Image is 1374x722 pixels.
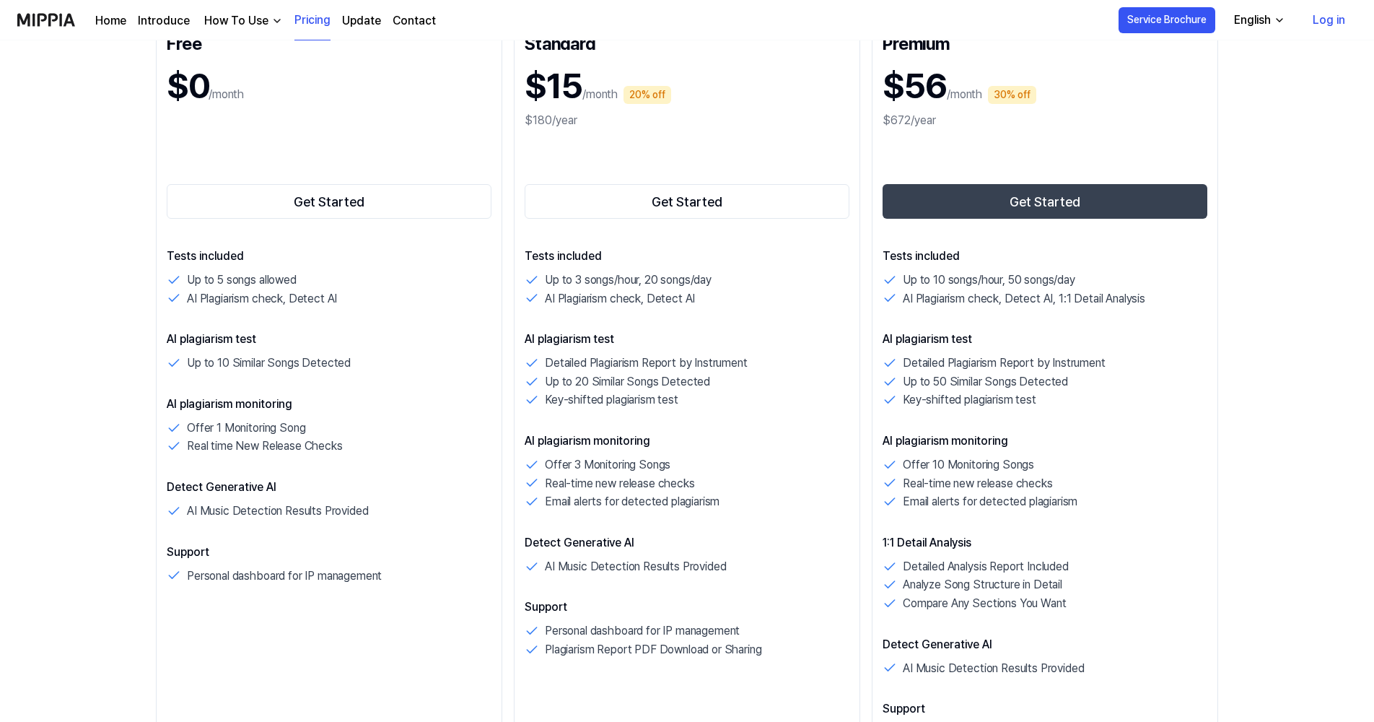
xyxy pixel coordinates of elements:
div: $180/year [525,112,849,129]
p: Up to 20 Similar Songs Detected [545,373,710,391]
button: Service Brochure [1119,7,1215,33]
h1: $56 [883,60,947,112]
p: AI Plagiarism check, Detect AI, 1:1 Detail Analysis [903,290,1145,308]
p: Key-shifted plagiarism test [545,391,678,409]
p: /month [582,86,618,103]
h1: $0 [167,60,209,112]
p: Support [525,599,849,616]
p: AI plagiarism monitoring [525,432,849,450]
img: down [271,15,283,27]
p: Personal dashboard for IP management [187,567,382,586]
div: Premium [883,31,1207,54]
button: Get Started [883,184,1207,219]
p: Support [883,700,1207,718]
button: How To Use [201,12,283,30]
a: Get Started [525,181,849,222]
p: AI plagiarism test [167,331,491,348]
p: Key-shifted plagiarism test [903,391,1036,409]
a: Pricing [294,1,331,40]
a: Contact [393,12,436,30]
p: Real-time new release checks [545,474,695,493]
p: Email alerts for detected plagiarism [903,492,1077,511]
p: Real-time new release checks [903,474,1053,493]
p: /month [947,86,982,103]
button: Get Started [525,184,849,219]
p: Compare Any Sections You Want [903,594,1066,613]
button: English [1222,6,1294,35]
p: AI Plagiarism check, Detect AI [187,290,337,308]
p: Up to 50 Similar Songs Detected [903,373,1068,391]
a: Home [95,12,126,30]
button: Get Started [167,184,491,219]
p: Analyze Song Structure in Detail [903,575,1062,594]
p: Support [167,544,491,561]
div: 30% off [988,86,1036,104]
div: $672/year [883,112,1207,129]
div: 20% off [623,86,671,104]
p: Offer 10 Monitoring Songs [903,456,1034,474]
p: AI Music Detection Results Provided [545,557,726,576]
a: Introduce [138,12,190,30]
p: Up to 3 songs/hour, 20 songs/day [545,271,712,290]
p: Tests included [883,248,1207,265]
p: AI Music Detection Results Provided [903,659,1084,678]
p: Offer 3 Monitoring Songs [545,456,670,474]
p: Email alerts for detected plagiarism [545,492,719,511]
p: Detailed Plagiarism Report by Instrument [903,354,1106,373]
p: Up to 5 songs allowed [187,271,297,290]
p: AI Music Detection Results Provided [187,502,368,521]
p: /month [209,86,244,103]
div: English [1231,12,1274,29]
p: AI plagiarism monitoring [883,432,1207,450]
a: Get Started [883,181,1207,222]
div: How To Use [201,12,271,30]
p: Detect Generative AI [883,636,1207,653]
p: AI plagiarism test [525,331,849,348]
a: Get Started [167,181,491,222]
p: AI Plagiarism check, Detect AI [545,290,695,308]
p: Tests included [525,248,849,265]
p: Plagiarism Report PDF Download or Sharing [545,640,761,659]
p: AI plagiarism test [883,331,1207,348]
p: Up to 10 Similar Songs Detected [187,354,351,373]
p: Detailed Plagiarism Report by Instrument [545,354,748,373]
p: Tests included [167,248,491,265]
h1: $15 [525,60,582,112]
p: Up to 10 songs/hour, 50 songs/day [903,271,1075,290]
p: Detailed Analysis Report Included [903,557,1069,576]
p: Real time New Release Checks [187,437,343,456]
div: Standard [525,31,849,54]
p: Offer 1 Monitoring Song [187,419,305,438]
p: Detect Generative AI [525,534,849,552]
p: Personal dashboard for IP management [545,622,740,640]
p: Detect Generative AI [167,479,491,496]
div: Free [167,31,491,54]
p: 1:1 Detail Analysis [883,534,1207,552]
p: AI plagiarism monitoring [167,396,491,413]
a: Update [342,12,381,30]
